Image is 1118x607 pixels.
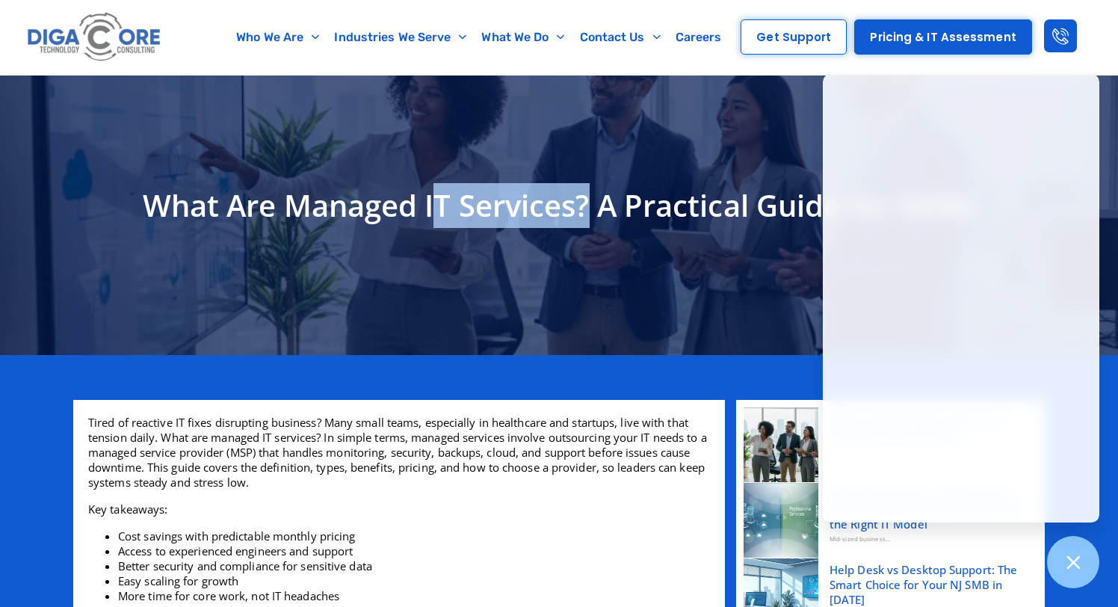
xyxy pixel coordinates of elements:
[118,529,710,543] li: Cost savings with predictable monthly pricing
[744,407,818,482] img: What Are Managed IT Services
[88,415,710,490] p: Tired of reactive IT fixes disrupting business? Many small teams, especially in healthcare and st...
[118,588,710,603] li: More time for core work, not IT headaches
[870,31,1016,43] span: Pricing & IT Assessment
[81,183,1037,228] h1: What Are Managed IT Services? A Practical Guide for SMBs
[744,483,818,558] img: managed services vs professional services
[572,20,668,55] a: Contact Us
[474,20,572,55] a: What We Do
[229,20,327,55] a: Who We Are
[118,558,710,573] li: Better security and compliance for sensitive data
[830,562,1026,607] a: Help Desk vs Desktop Support: The Smart Choice for Your NJ SMB in [DATE]
[668,20,729,55] a: Careers
[88,502,710,517] p: Key takeaways:
[118,543,710,558] li: Access to experienced engineers and support
[830,531,1026,546] div: Mid-sized business...
[118,573,710,588] li: Easy scaling for growth
[741,19,847,55] a: Get Support
[24,7,165,67] img: Digacore logo 1
[854,19,1031,55] a: Pricing & IT Assessment
[225,20,734,55] nav: Menu
[756,31,831,43] span: Get Support
[327,20,474,55] a: Industries We Serve
[823,74,1099,523] iframe: Chatgenie Messenger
